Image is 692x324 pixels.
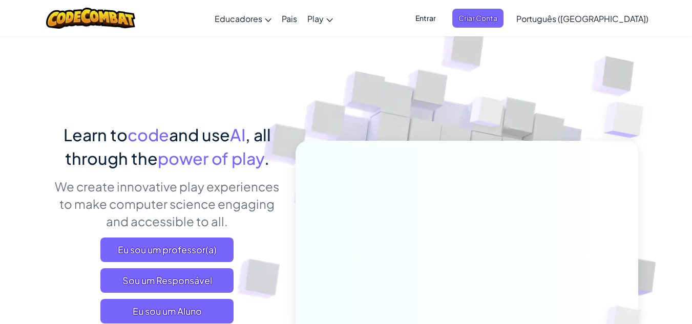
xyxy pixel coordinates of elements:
[209,5,277,32] a: Educadores
[100,299,234,323] button: Eu sou um Aluno
[230,124,245,145] span: AI
[450,76,524,153] img: Overlap cubes
[302,5,338,32] a: Play
[264,148,269,168] span: .
[307,13,324,24] span: Play
[100,237,234,262] a: Eu sou um professor(a)
[158,148,264,168] span: power of play
[64,124,128,145] span: Learn to
[511,5,654,32] a: Português ([GEOGRAPHIC_DATA])
[583,77,672,163] img: Overlap cubes
[169,124,230,145] span: and use
[100,268,234,293] a: Sou um Responsável
[516,13,648,24] span: Português ([GEOGRAPHIC_DATA])
[452,9,504,28] button: Criar Conta
[54,178,280,230] p: We create innovative play experiences to make computer science engaging and accessible to all.
[409,9,442,28] button: Entrar
[128,124,169,145] span: code
[215,13,262,24] span: Educadores
[277,5,302,32] a: Pais
[46,8,136,29] img: CodeCombat logo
